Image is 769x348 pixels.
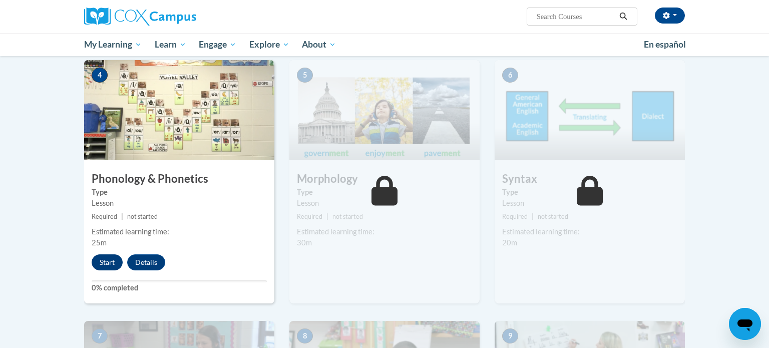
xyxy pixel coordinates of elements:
[502,226,677,237] div: Estimated learning time:
[502,187,677,198] label: Type
[92,68,108,83] span: 4
[249,39,289,51] span: Explore
[92,198,267,209] div: Lesson
[326,213,328,220] span: |
[78,33,148,56] a: My Learning
[289,171,480,187] h3: Morphology
[296,33,343,56] a: About
[127,254,165,270] button: Details
[297,198,472,209] div: Lesson
[332,213,363,220] span: not started
[92,213,117,220] span: Required
[243,33,296,56] a: Explore
[69,33,700,56] div: Main menu
[92,238,107,247] span: 25m
[92,254,123,270] button: Start
[536,11,616,23] input: Search Courses
[297,187,472,198] label: Type
[538,213,568,220] span: not started
[616,11,631,23] button: Search
[121,213,123,220] span: |
[192,33,243,56] a: Engage
[495,60,685,160] img: Course Image
[655,8,685,24] button: Account Settings
[502,213,528,220] span: Required
[92,226,267,237] div: Estimated learning time:
[502,198,677,209] div: Lesson
[637,34,692,55] a: En español
[92,187,267,198] label: Type
[532,213,534,220] span: |
[729,308,761,340] iframe: Button to launch messaging window
[289,60,480,160] img: Course Image
[84,39,142,51] span: My Learning
[302,39,336,51] span: About
[199,39,236,51] span: Engage
[297,328,313,343] span: 8
[502,328,518,343] span: 9
[297,68,313,83] span: 5
[644,39,686,50] span: En español
[92,282,267,293] label: 0% completed
[84,8,196,26] img: Cox Campus
[148,33,193,56] a: Learn
[92,328,108,343] span: 7
[84,171,274,187] h3: Phonology & Phonetics
[155,39,186,51] span: Learn
[502,68,518,83] span: 6
[297,226,472,237] div: Estimated learning time:
[297,238,312,247] span: 30m
[84,60,274,160] img: Course Image
[495,171,685,187] h3: Syntax
[297,213,322,220] span: Required
[84,8,274,26] a: Cox Campus
[502,238,517,247] span: 20m
[127,213,158,220] span: not started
